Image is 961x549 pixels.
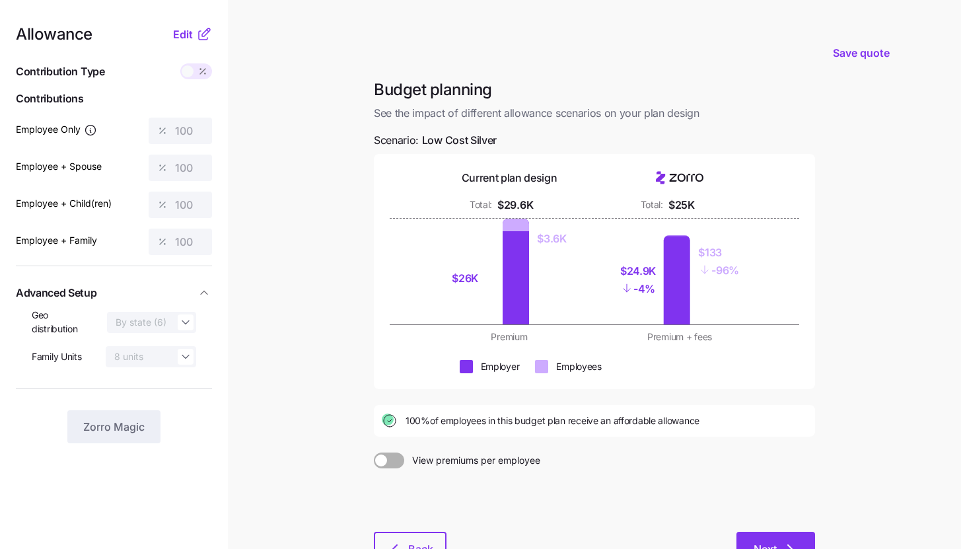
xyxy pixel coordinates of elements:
div: $133 [698,244,739,261]
span: Contributions [16,91,212,107]
div: - 96% [698,261,739,279]
button: Save quote [822,34,900,71]
span: Contribution Type [16,63,105,80]
button: Zorro Magic [67,410,160,443]
div: Total: [470,198,492,211]
span: Zorro Magic [83,419,145,435]
div: Advanced Setup [16,309,212,378]
span: Advanced Setup [16,285,97,301]
button: Edit [173,26,196,42]
span: 100% of employees in this budget plan receive an affordable allowance [406,414,699,427]
div: Total: [641,198,663,211]
span: Family Units [32,350,82,363]
span: Geo distribution [32,309,96,336]
div: $24.9K [620,263,656,279]
div: Premium + fees [602,330,757,344]
div: Employees [556,360,601,373]
div: $25K [668,197,695,213]
span: See the impact of different allowance scenarios on your plan design [374,105,815,122]
div: Premium [432,330,587,344]
label: Employee + Family [16,233,97,248]
label: Employee + Child(ren) [16,196,112,211]
button: Advanced Setup [16,277,212,309]
span: Allowance [16,26,92,42]
div: - 4% [620,279,656,297]
div: $3.6K [537,231,566,247]
span: View premiums per employee [404,453,540,468]
div: $26K [452,270,495,287]
div: Current plan design [462,170,557,186]
span: Edit [173,26,193,42]
label: Employee Only [16,122,97,137]
span: Low Cost Silver [422,132,497,149]
div: Employer [481,360,520,373]
span: Scenario: [374,132,497,149]
h1: Budget planning [374,79,815,100]
div: $29.6K [497,197,533,213]
span: Save quote [833,45,890,61]
label: Employee + Spouse [16,159,102,174]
